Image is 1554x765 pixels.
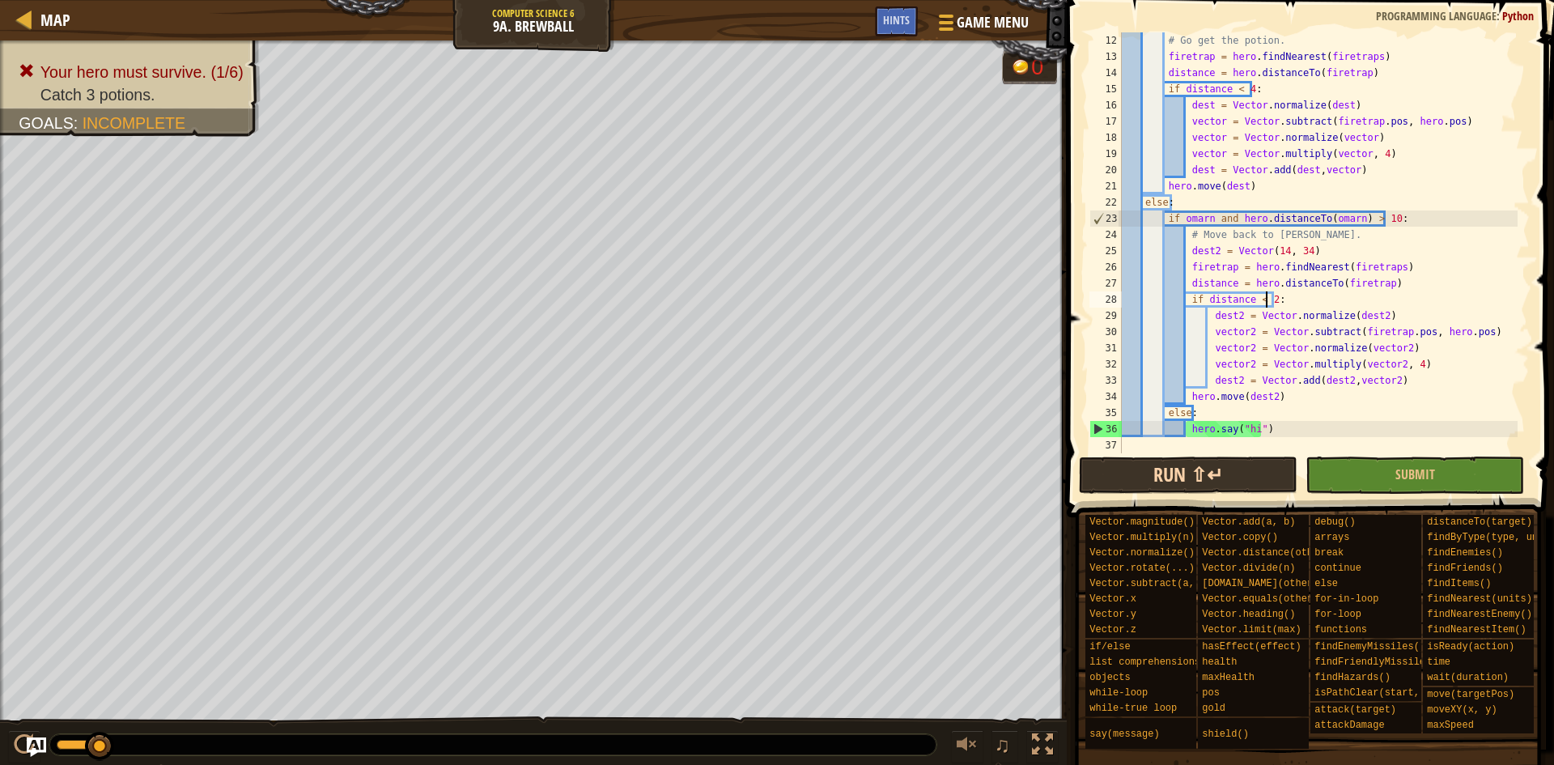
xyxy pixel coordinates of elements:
button: Run ⇧↵ [1079,457,1297,494]
span: list comprehensions [1089,657,1200,668]
span: distanceTo(target) [1427,516,1532,528]
span: Vector.copy() [1202,532,1278,543]
div: 35 [1089,405,1122,421]
span: debug() [1314,516,1355,528]
span: findEnemyMissiles() [1314,641,1425,652]
span: [DOMAIN_NAME](other) [1202,578,1318,589]
span: attack(target) [1314,704,1396,716]
span: Vector.magnitude() [1089,516,1195,528]
span: Vector.y [1089,609,1136,620]
span: : [1497,8,1502,23]
span: say(message) [1089,729,1159,740]
button: Submit [1306,457,1524,494]
div: 22 [1089,194,1122,210]
span: Vector.heading() [1202,609,1295,620]
span: ♫ [995,733,1011,757]
span: Vector.add(a, b) [1202,516,1295,528]
div: 16 [1089,97,1122,113]
span: findNearestEnemy() [1427,609,1532,620]
span: Vector.equals(other) [1202,593,1318,605]
span: arrays [1314,532,1349,543]
span: findNearest(units) [1427,593,1532,605]
span: Your hero must survive. (1/6) [40,63,244,81]
span: while-loop [1089,687,1148,699]
div: 17 [1089,113,1122,130]
div: 28 [1089,291,1122,308]
div: 32 [1089,356,1122,372]
span: Game Menu [957,12,1029,33]
span: Vector.divide(n) [1202,563,1295,574]
span: continue [1314,563,1361,574]
div: 21 [1089,178,1122,194]
div: 36 [1090,421,1122,437]
span: hasEffect(effect) [1202,641,1301,652]
button: Ctrl + P: Play [8,730,40,763]
span: findHazards() [1314,672,1391,683]
span: Vector.x [1089,593,1136,605]
div: 14 [1089,65,1122,81]
span: isPathClear(start, end) [1314,687,1449,699]
button: Ask AI [27,737,46,757]
div: 20 [1089,162,1122,178]
div: 23 [1090,210,1122,227]
button: Game Menu [926,6,1038,45]
div: 24 [1089,227,1122,243]
div: 27 [1089,275,1122,291]
span: Catch 3 potions. [40,86,155,104]
span: shield() [1202,729,1249,740]
div: 19 [1089,146,1122,162]
div: 30 [1089,324,1122,340]
span: for-loop [1314,609,1361,620]
span: Vector.normalize() [1089,547,1195,559]
div: 0 [1031,57,1047,79]
span: findItems() [1427,578,1491,589]
span: pos [1202,687,1220,699]
span: objects [1089,672,1130,683]
div: 13 [1089,49,1122,65]
span: findEnemies() [1427,547,1503,559]
div: 31 [1089,340,1122,356]
span: findNearestItem() [1427,624,1526,635]
div: 15 [1089,81,1122,97]
span: Hints [883,12,910,28]
span: functions [1314,624,1367,635]
span: Incomplete [83,114,185,132]
span: maxHealth [1202,672,1255,683]
div: 33 [1089,372,1122,389]
span: isReady(action) [1427,641,1514,652]
span: Submit [1395,465,1435,483]
span: move(targetPos) [1427,689,1514,700]
span: maxSpeed [1427,720,1474,731]
span: Vector.distance(other) [1202,547,1330,559]
span: break [1314,547,1344,559]
button: Toggle fullscreen [1026,730,1059,763]
li: Catch 3 potions. [19,83,244,106]
span: Vector.multiply(n) [1089,532,1195,543]
span: Python [1502,8,1534,23]
span: moveXY(x, y) [1427,704,1497,716]
div: 18 [1089,130,1122,146]
span: Goals [19,114,74,132]
span: findFriendlyMissiles() [1314,657,1442,668]
span: Vector.subtract(a, b) [1089,578,1212,589]
span: Map [40,9,70,31]
div: 34 [1089,389,1122,405]
div: Team 'humans' has 0 gold. [1002,50,1057,84]
span: for-in-loop [1314,593,1378,605]
span: if/else [1089,641,1130,652]
span: Vector.limit(max) [1202,624,1301,635]
span: : [74,114,83,132]
a: Map [32,9,70,31]
span: health [1202,657,1237,668]
button: ♫ [991,730,1019,763]
span: time [1427,657,1450,668]
div: 29 [1089,308,1122,324]
div: 25 [1089,243,1122,259]
span: Programming language [1376,8,1497,23]
span: gold [1202,703,1225,714]
span: Vector.z [1089,624,1136,635]
button: Adjust volume [951,730,983,763]
div: 37 [1089,437,1122,453]
span: wait(duration) [1427,672,1509,683]
div: 26 [1089,259,1122,275]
